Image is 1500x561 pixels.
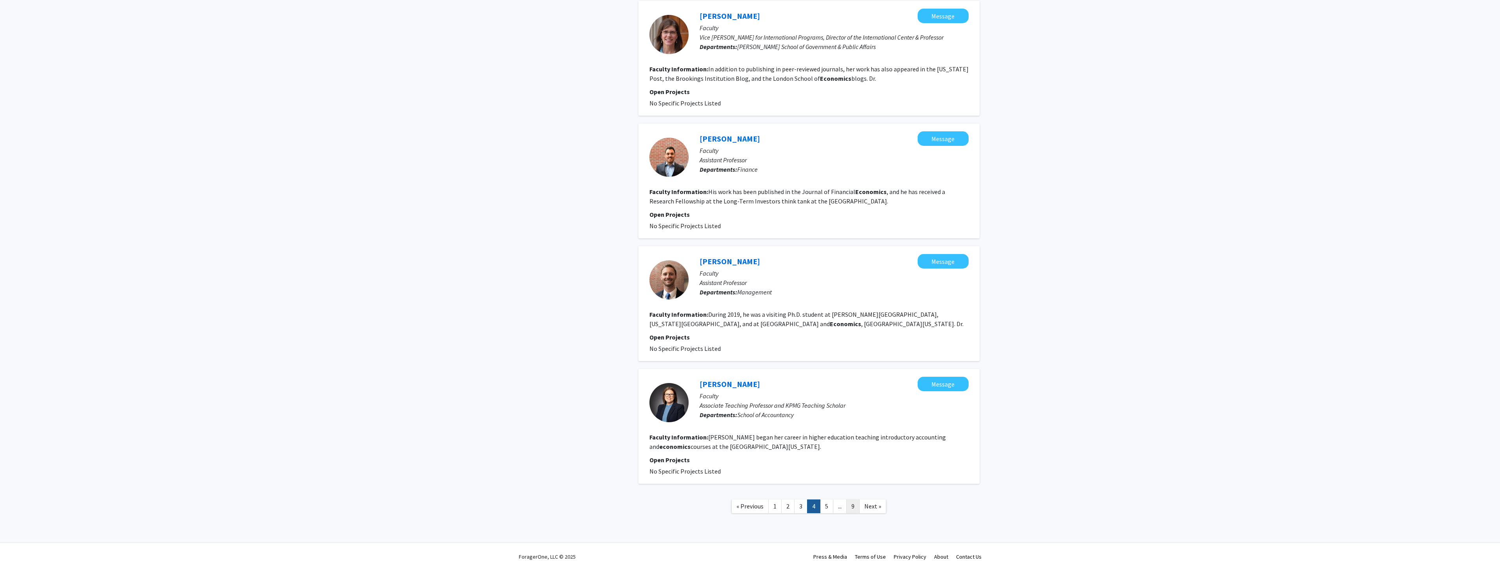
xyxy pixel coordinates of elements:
[736,502,764,510] span: « Previous
[768,499,782,513] a: 1
[700,165,737,173] b: Departments:
[700,391,969,401] p: Faculty
[918,131,969,146] button: Message Michael Young
[700,256,760,266] a: [PERSON_NAME]
[700,33,969,42] p: Vice [PERSON_NAME] for International Programs, Director of the International Center & Professor
[859,499,886,513] a: Next
[934,553,948,560] a: About
[820,74,851,82] b: Economics
[649,433,946,450] fg-read-more: [PERSON_NAME] began her career in higher education teaching introductory accounting and courses a...
[918,254,969,269] button: Message Stephen Downing
[649,188,708,196] b: Faculty Information:
[846,499,860,513] a: 9
[700,43,737,51] b: Departments:
[649,65,708,73] b: Faculty Information:
[830,320,861,328] b: Economics
[781,499,795,513] a: 2
[649,455,969,465] p: Open Projects
[838,502,842,510] span: ...
[649,99,721,107] span: No Specific Projects Listed
[813,553,847,560] a: Press & Media
[649,65,969,82] fg-read-more: In addition to publishing in peer-reviewed journals, her work has also appeared in the [US_STATE]...
[649,310,964,328] fg-read-more: During 2019, he was a visiting Ph.D. student at [PERSON_NAME][GEOGRAPHIC_DATA], [US_STATE][GEOGRA...
[649,87,969,96] p: Open Projects
[700,155,969,165] p: Assistant Professor
[894,553,926,560] a: Privacy Policy
[700,401,969,410] p: Associate Teaching Professor and KPMG Teaching Scholar
[649,188,945,205] fg-read-more: His work has been published in the Journal of Financial , and he has received a Research Fellowsh...
[700,411,737,419] b: Departments:
[918,9,969,23] button: Message Mary Stegmaier
[649,310,708,318] b: Faculty Information:
[649,345,721,352] span: No Specific Projects Listed
[649,433,708,441] b: Faculty Information:
[855,188,887,196] b: Economics
[700,134,760,143] a: [PERSON_NAME]
[638,492,980,523] nav: Page navigation
[737,288,772,296] span: Management
[807,499,820,513] a: 4
[700,23,969,33] p: Faculty
[700,278,969,287] p: Assistant Professor
[737,165,758,173] span: Finance
[864,502,881,510] span: Next »
[855,553,886,560] a: Terms of Use
[6,526,33,555] iframe: Chat
[649,467,721,475] span: No Specific Projects Listed
[956,553,982,560] a: Contact Us
[820,499,833,513] a: 5
[700,269,969,278] p: Faculty
[918,377,969,391] button: Message Kari Gingrich
[649,332,969,342] p: Open Projects
[700,11,760,21] a: [PERSON_NAME]
[700,288,737,296] b: Departments:
[700,379,760,389] a: [PERSON_NAME]
[649,222,721,230] span: No Specific Projects Listed
[659,443,691,450] b: economics
[649,210,969,219] p: Open Projects
[794,499,807,513] a: 3
[731,499,769,513] a: Previous
[737,43,876,51] span: [PERSON_NAME] School of Government & Public Affairs
[700,146,969,155] p: Faculty
[737,411,794,419] span: School of Accountancy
